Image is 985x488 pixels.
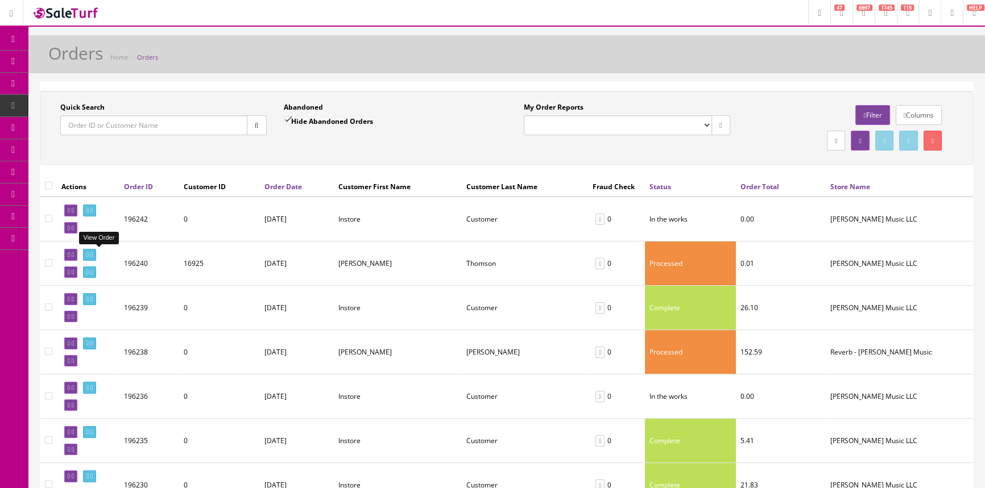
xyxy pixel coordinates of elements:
[588,197,645,241] td: 0
[137,53,158,61] a: Orders
[48,44,103,62] h1: Orders
[736,374,826,419] td: 0.00
[260,374,334,419] td: [DATE]
[284,102,323,112] label: Abandoned
[334,419,462,463] td: Instore
[260,330,334,374] td: [DATE]
[260,197,334,241] td: [DATE]
[462,286,588,330] td: Customer
[588,176,645,197] th: Fraud Check
[645,241,736,286] td: Processed
[736,419,826,463] td: 5.41
[740,182,779,191] a: Order Total
[588,330,645,374] td: 0
[588,241,645,286] td: 0
[462,241,588,286] td: Thomson
[334,197,462,241] td: Instore
[110,53,128,61] a: Home
[334,286,462,330] td: Instore
[119,286,179,330] td: 196239
[645,419,736,463] td: Complete
[334,330,462,374] td: Jacob
[967,5,984,11] span: HELP
[284,115,373,127] label: Hide Abandoned Orders
[826,374,973,419] td: Butler Music LLC
[588,286,645,330] td: 0
[834,5,845,11] span: 47
[60,102,105,112] label: Quick Search
[462,330,588,374] td: Levinson
[649,182,671,191] a: Status
[260,241,334,286] td: [DATE]
[736,197,826,241] td: 0.00
[826,241,973,286] td: Butler Music LLC
[896,105,942,125] a: Columns
[260,419,334,463] td: [DATE]
[119,419,179,463] td: 196235
[284,116,291,124] input: Hide Abandoned Orders
[57,176,119,197] th: Actions
[645,330,736,374] td: Processed
[119,241,179,286] td: 196240
[179,241,260,286] td: 16925
[179,374,260,419] td: 0
[462,374,588,419] td: Customer
[462,176,588,197] th: Customer Last Name
[856,5,872,11] span: 6697
[826,330,973,374] td: Reverb - Butler Music
[32,5,100,20] img: SaleTurf
[119,330,179,374] td: 196238
[334,241,462,286] td: David
[736,330,826,374] td: 152.59
[826,197,973,241] td: Butler Music LLC
[179,286,260,330] td: 0
[179,419,260,463] td: 0
[645,286,736,330] td: Complete
[588,374,645,419] td: 0
[901,5,914,11] span: 115
[334,374,462,419] td: Instore
[855,105,889,125] a: Filter
[736,241,826,286] td: 0.01
[645,374,736,419] td: In the works
[826,419,973,463] td: Butler Music LLC
[179,330,260,374] td: 0
[826,286,973,330] td: Butler Music LLC
[736,286,826,330] td: 26.10
[119,374,179,419] td: 196236
[79,232,119,244] div: View Order
[264,182,302,191] a: Order Date
[462,197,588,241] td: Customer
[334,176,462,197] th: Customer First Name
[119,197,179,241] td: 196242
[60,115,247,135] input: Order ID or Customer Name
[830,182,870,191] a: Store Name
[260,286,334,330] td: [DATE]
[879,5,895,11] span: 1745
[524,102,583,112] label: My Order Reports
[462,419,588,463] td: Customer
[588,419,645,463] td: 0
[645,197,736,241] td: In the works
[124,182,153,191] a: Order ID
[179,197,260,241] td: 0
[179,176,260,197] th: Customer ID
